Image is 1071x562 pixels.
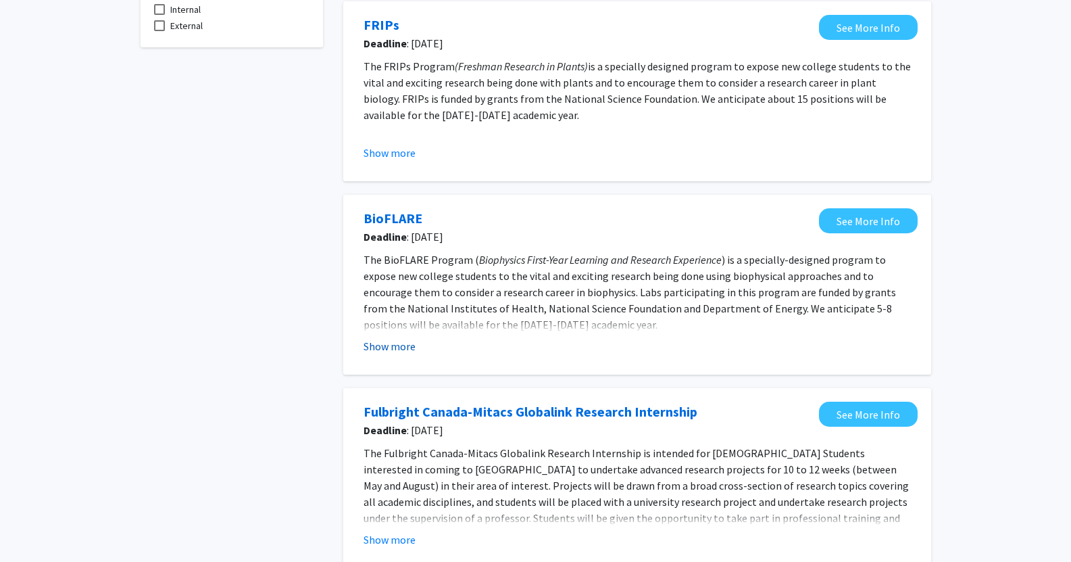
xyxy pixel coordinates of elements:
[455,60,588,73] em: (Freshman Research in Plants)
[819,15,918,40] a: Opens in a new tab
[364,253,479,266] span: The BioFLARE Program (
[364,230,407,243] b: Deadline
[364,145,416,161] button: Show more
[364,338,416,354] button: Show more
[364,402,697,422] a: Opens in a new tab
[170,1,201,18] span: Internal
[364,253,896,331] span: ) is a specially-designed program to expose new college students to the vital and exciting resear...
[364,208,422,229] a: Opens in a new tab
[170,18,203,34] span: External
[819,208,918,233] a: Opens in a new tab
[364,446,909,541] span: The Fulbright Canada-Mitacs Globalink Research Internship is intended for [DEMOGRAPHIC_DATA] Stud...
[364,229,812,245] span: : [DATE]
[364,60,455,73] span: The FRIPs Program
[364,15,399,35] a: Opens in a new tab
[364,60,911,122] span: is a specially designed program to expose new college students to the vital and exciting research...
[364,423,407,437] b: Deadline
[479,253,722,266] em: Biophysics First-Year Learning and Research Experience
[364,37,407,50] b: Deadline
[10,501,57,552] iframe: Chat
[819,402,918,427] a: Opens in a new tab
[364,422,812,438] span: : [DATE]
[364,35,812,51] span: : [DATE]
[364,532,416,548] button: Show more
